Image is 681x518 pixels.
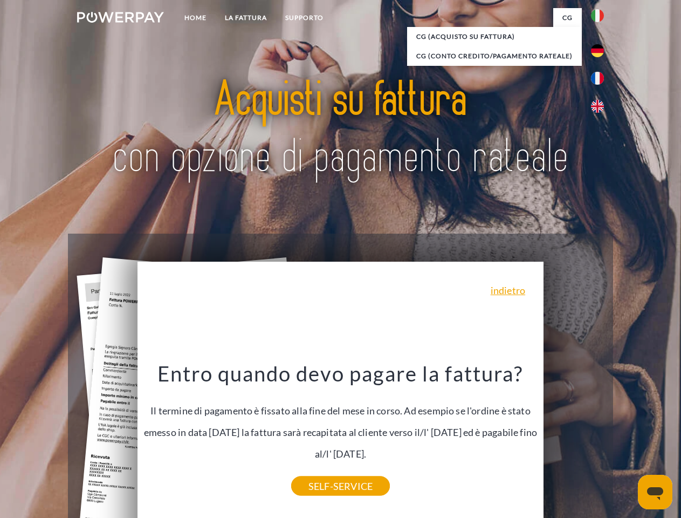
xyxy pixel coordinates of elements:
[276,8,333,28] a: Supporto
[638,475,672,509] iframe: Pulsante per aprire la finestra di messaggistica
[591,9,604,22] img: it
[553,8,582,28] a: CG
[407,27,582,46] a: CG (Acquisto su fattura)
[407,46,582,66] a: CG (Conto Credito/Pagamento rateale)
[103,52,578,207] img: title-powerpay_it.svg
[591,44,604,57] img: de
[216,8,276,28] a: LA FATTURA
[144,360,538,486] div: Il termine di pagamento è fissato alla fine del mese in corso. Ad esempio se l'ordine è stato eme...
[291,476,390,496] a: SELF-SERVICE
[77,12,164,23] img: logo-powerpay-white.svg
[175,8,216,28] a: Home
[491,285,525,295] a: indietro
[591,72,604,85] img: fr
[591,100,604,113] img: en
[144,360,538,386] h3: Entro quando devo pagare la fattura?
